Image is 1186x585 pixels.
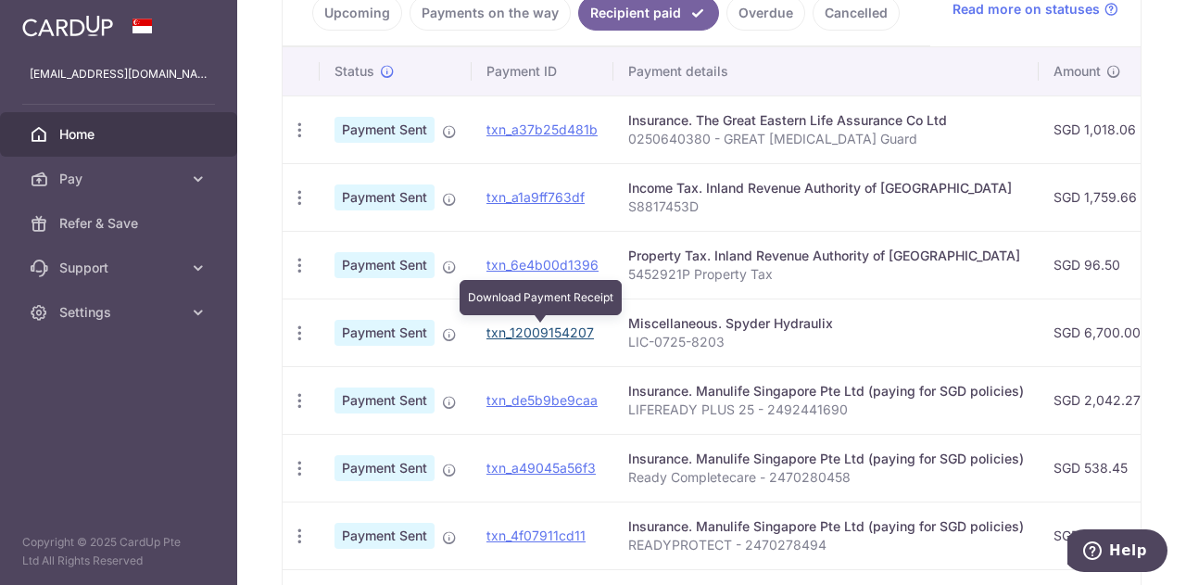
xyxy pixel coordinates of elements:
span: Amount [1054,62,1101,81]
p: S8817453D [628,197,1024,216]
div: Insurance. The Great Eastern Life Assurance Co Ltd [628,111,1024,130]
span: Settings [59,303,182,322]
div: Income Tax. Inland Revenue Authority of [GEOGRAPHIC_DATA] [628,179,1024,197]
a: txn_a49045a56f3 [486,460,596,476]
td: SGD 158.00 [1039,502,1155,569]
span: Payment Sent [334,523,435,549]
span: Status [334,62,374,81]
a: txn_12009154207 [486,324,594,340]
th: Payment details [613,47,1039,95]
td: SGD 96.50 [1039,231,1155,299]
td: SGD 2,042.27 [1039,366,1155,434]
td: SGD 1,018.06 [1039,95,1155,163]
a: txn_6e4b00d1396 [486,257,599,273]
td: SGD 1,759.66 [1039,163,1155,231]
p: Ready Completecare - 2470280458 [628,468,1024,487]
div: Property Tax. Inland Revenue Authority of [GEOGRAPHIC_DATA] [628,247,1024,265]
span: Payment Sent [334,320,435,346]
div: Insurance. Manulife Singapore Pte Ltd (paying for SGD policies) [628,450,1024,468]
span: Payment Sent [334,184,435,210]
span: Pay [59,170,182,188]
p: [EMAIL_ADDRESS][DOMAIN_NAME] [30,65,208,83]
img: CardUp [22,15,113,37]
p: LIC-0725-8203 [628,333,1024,351]
p: 0250640380 - GREAT [MEDICAL_DATA] Guard [628,130,1024,148]
span: Payment Sent [334,455,435,481]
span: Support [59,259,182,277]
div: Download Payment Receipt [460,280,622,315]
span: Payment Sent [334,388,435,413]
span: Payment Sent [334,252,435,278]
td: SGD 6,700.00 [1039,299,1155,366]
span: Refer & Save [59,214,182,233]
a: txn_4f07911cd11 [486,528,586,543]
a: txn_a37b25d481b [486,121,598,137]
div: Insurance. Manulife Singapore Pte Ltd (paying for SGD policies) [628,382,1024,401]
th: Payment ID [472,47,613,95]
span: Payment Sent [334,117,435,143]
a: txn_de5b9be9caa [486,392,598,408]
td: SGD 538.45 [1039,434,1155,502]
p: READYPROTECT - 2470278494 [628,536,1024,554]
p: 5452921P Property Tax [628,265,1024,284]
p: LIFEREADY PLUS 25 - 2492441690 [628,401,1024,419]
div: Miscellaneous. Spyder Hydraulix [628,314,1024,333]
span: Home [59,125,182,144]
a: txn_a1a9ff763df [486,189,585,205]
div: Insurance. Manulife Singapore Pte Ltd (paying for SGD policies) [628,517,1024,536]
iframe: Opens a widget where you can find more information [1067,529,1167,576]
